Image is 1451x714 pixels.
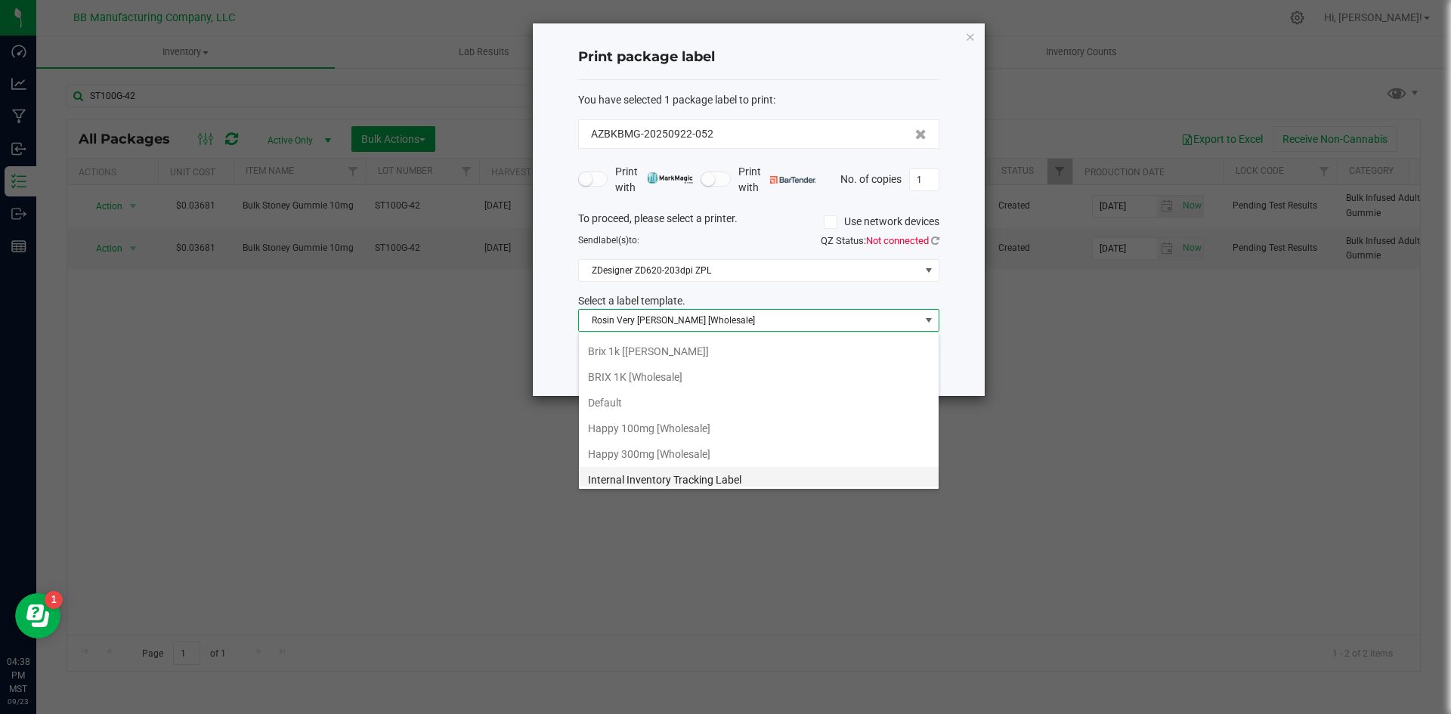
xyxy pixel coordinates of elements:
[770,176,816,184] img: bartender.png
[579,467,939,493] li: Internal Inventory Tracking Label
[578,92,939,108] div: :
[579,338,939,364] li: Brix 1k [[PERSON_NAME]]
[15,593,60,638] iframe: Resource center
[579,260,920,281] span: ZDesigner ZD620-203dpi ZPL
[821,235,939,246] span: QZ Status:
[615,164,693,196] span: Print with
[567,293,951,309] div: Select a label template.
[578,48,939,67] h4: Print package label
[567,211,951,233] div: To proceed, please select a printer.
[591,126,713,142] span: AZBKBMG-20250922-052
[579,441,939,467] li: Happy 300mg [Wholesale]
[579,416,939,441] li: Happy 100mg [Wholesale]
[840,172,902,184] span: No. of copies
[599,235,629,246] span: label(s)
[824,214,939,230] label: Use network devices
[579,310,920,331] span: Rosin Very [PERSON_NAME] [Wholesale]
[579,364,939,390] li: BRIX 1K [Wholesale]
[738,164,816,196] span: Print with
[579,390,939,416] li: Default
[647,172,693,184] img: mark_magic_cybra.png
[866,235,929,246] span: Not connected
[578,235,639,246] span: Send to:
[578,94,773,106] span: You have selected 1 package label to print
[45,591,63,609] iframe: Resource center unread badge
